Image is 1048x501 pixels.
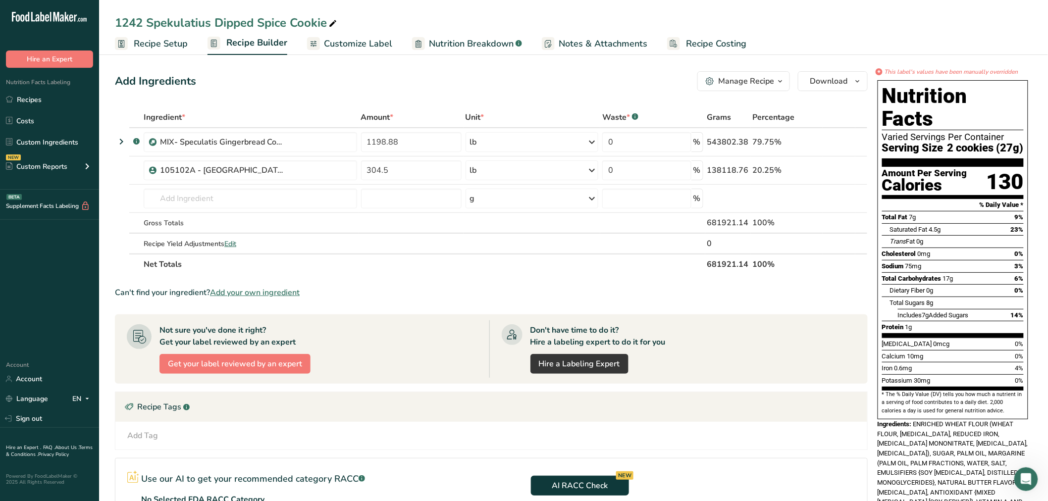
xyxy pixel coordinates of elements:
[470,193,475,204] div: g
[707,238,749,250] div: 0
[542,33,647,55] a: Notes & Attachments
[134,37,188,50] span: Recipe Setup
[115,14,339,32] div: 1242 Spekulatius Dipped Spice Cookie
[552,480,608,492] span: AI RACC Check
[531,476,629,496] button: AI RACC Check NEW
[882,178,967,193] div: Calories
[905,323,912,331] span: 1g
[697,71,790,91] button: Manage Recipe
[1014,467,1038,491] iframe: Intercom live chat
[616,471,633,480] div: NEW
[894,364,912,372] span: 0.6mg
[530,354,629,374] a: Hire a Labeling Expert
[934,340,950,348] span: 0mcg
[987,169,1024,195] div: 130
[882,391,1024,415] section: * The % Daily Value (DV) tells you how much a nutrient in a serving of food contributes to a dail...
[6,390,48,407] a: Language
[707,164,749,176] div: 138118.76
[890,287,925,294] span: Dietary Fiber
[224,239,236,249] span: Edit
[1015,352,1024,360] span: 0%
[1015,250,1024,257] span: 0%
[882,85,1024,130] h1: Nutrition Facts
[882,199,1024,211] section: % Daily Value *
[429,37,514,50] span: Nutrition Breakdown
[559,37,647,50] span: Notes & Attachments
[115,392,867,422] div: Recipe Tags
[1011,226,1024,233] span: 23%
[947,142,1024,154] span: 2 cookies (27g)
[907,352,924,360] span: 10mg
[753,136,821,148] div: 79.75%
[917,238,924,245] span: 0g
[882,340,932,348] span: [MEDICAL_DATA]
[890,238,915,245] span: Fat
[6,50,93,68] button: Hire an Expert
[718,75,774,87] div: Manage Recipe
[1011,311,1024,319] span: 14%
[810,75,848,87] span: Download
[705,253,751,274] th: 681921.14
[466,111,484,123] span: Unit
[6,194,22,200] div: BETA
[1015,377,1024,384] span: 0%
[1015,364,1024,372] span: 4%
[142,253,705,274] th: Net Totals
[707,217,749,229] div: 681921.14
[914,377,931,384] span: 30mg
[882,169,967,178] div: Amount Per Serving
[470,136,477,148] div: lb
[882,352,906,360] span: Calcium
[307,33,392,55] a: Customize Label
[882,250,916,257] span: Cholesterol
[798,71,868,91] button: Download
[159,354,311,374] button: Get your label reviewed by an expert
[909,213,916,221] span: 7g
[38,451,69,458] a: Privacy Policy
[1015,213,1024,221] span: 9%
[882,377,913,384] span: Potassium
[115,33,188,55] a: Recipe Setup
[753,217,821,229] div: 100%
[226,36,287,50] span: Recipe Builder
[898,311,969,319] span: Includes Added Sugars
[127,430,158,442] div: Add Tag
[707,111,732,123] span: Grams
[530,324,666,348] div: Don't have time to do it? Hire a labeling expert to do it for you
[1015,287,1024,294] span: 0%
[141,472,365,486] p: Use our AI to get your recommended category RACC
[361,111,394,123] span: Amount
[885,67,1018,76] i: This label's values have been manually overridden
[667,33,746,55] a: Recipe Costing
[1015,275,1024,282] span: 6%
[144,111,185,123] span: Ingredient
[412,33,522,55] a: Nutrition Breakdown
[882,323,904,331] span: Protein
[927,287,934,294] span: 0g
[882,213,908,221] span: Total Fat
[144,218,357,228] div: Gross Totals
[168,358,302,370] span: Get your label reviewed by an expert
[927,299,934,306] span: 8g
[943,275,953,282] span: 17g
[324,37,392,50] span: Customize Label
[890,226,928,233] span: Saturated Fat
[6,473,93,485] div: Powered By FoodLabelMaker © 2025 All Rights Reserved
[753,111,795,123] span: Percentage
[751,253,823,274] th: 100%
[753,164,821,176] div: 20.25%
[6,154,21,160] div: NEW
[6,444,93,458] a: Terms & Conditions .
[159,324,296,348] div: Not sure you've done it right? Get your label reviewed by an expert
[149,139,157,146] img: Sub Recipe
[1015,262,1024,270] span: 3%
[890,238,906,245] i: Trans
[6,161,67,172] div: Custom Reports
[72,393,93,405] div: EN
[878,420,912,428] span: Ingredients:
[890,299,925,306] span: Total Sugars
[929,226,941,233] span: 4.5g
[882,275,942,282] span: Total Carbohydrates
[144,189,357,208] input: Add Ingredient
[882,132,1024,142] div: Varied Servings Per Container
